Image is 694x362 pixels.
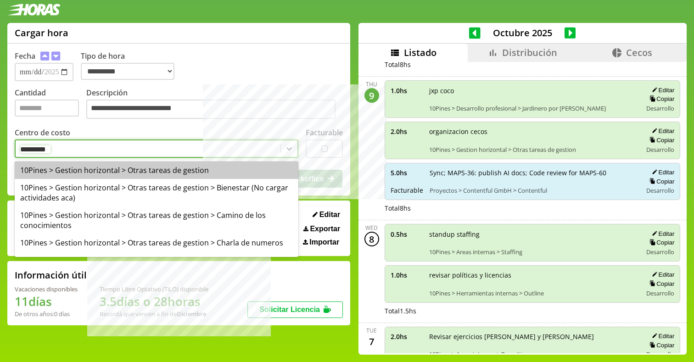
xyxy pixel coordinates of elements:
span: Proyectos > Contentful GmbH > Contentful [430,186,636,195]
span: 2.0 hs [391,332,423,341]
div: 9 [364,88,379,103]
button: Copiar [647,178,674,185]
div: Total 1.5 hs [385,306,681,315]
span: 2.0 hs [391,127,423,136]
span: Octubre 2025 [481,27,565,39]
span: Desarrollo [646,104,674,112]
label: Cantidad [15,88,86,121]
span: 1.0 hs [391,271,423,279]
div: 10Pines > Gestion horizontal > Otras tareas de gestion > Como nos capacitamos [15,251,298,279]
span: organizacion cecos [429,127,636,136]
div: Recordá que vencen a fin de [100,310,208,318]
span: revisar políticas y licencias [429,271,636,279]
span: Desarrollo [646,289,674,297]
div: Tiempo Libre Optativo (TiLO) disponible [100,285,208,293]
div: Wed [365,224,378,232]
button: Editar [310,210,343,219]
button: Editar [649,127,674,135]
label: Tipo de hora [81,51,182,81]
input: Cantidad [15,100,79,117]
button: Exportar [301,224,343,234]
textarea: Descripción [86,100,336,119]
span: 10Pines > Desarrollo profesional > Jardinero por [PERSON_NAME] [429,104,636,112]
div: De otros años: 0 días [15,310,78,318]
b: Diciembre [177,310,206,318]
span: Revisar ejercicios [PERSON_NAME] y [PERSON_NAME] [429,332,636,341]
div: Total 8 hs [385,204,681,212]
div: 7 [364,334,379,349]
span: Exportar [310,225,340,233]
span: Distribución [502,46,557,59]
div: Thu [366,80,377,88]
span: 10Pines > Areas internas > Recruiting [429,350,636,358]
h2: Información útil [15,269,87,281]
select: Tipo de hora [81,63,174,80]
button: Copiar [647,341,674,349]
div: Tue [366,327,377,334]
div: Total 8 hs [385,60,681,69]
span: Editar [319,211,340,219]
span: Desarrollo [646,248,674,256]
label: Centro de costo [15,128,70,138]
span: 1.0 hs [391,86,423,95]
label: Facturable [306,128,343,138]
button: Copiar [647,95,674,103]
span: 0.5 hs [391,230,423,239]
button: Editar [649,271,674,278]
span: Solicitar Licencia [259,306,320,313]
span: Cecos [626,46,652,59]
button: Copiar [647,280,674,288]
span: Listado [404,46,437,59]
div: scrollable content [358,62,687,354]
span: standup staffing [429,230,636,239]
div: 10Pines > Gestion horizontal > Otras tareas de gestion > Charla de numeros [15,234,298,251]
span: 10Pines > Areas internas > Staffing [429,248,636,256]
div: 10Pines > Gestion horizontal > Otras tareas de gestion [15,162,298,179]
div: 8 [364,232,379,246]
span: Desarrollo [646,186,674,195]
h1: 3.5 días o 28 horas [100,293,208,310]
button: Copiar [647,136,674,144]
button: Copiar [647,239,674,246]
button: Editar [649,332,674,340]
button: Solicitar Licencia [247,301,343,318]
span: Importar [309,238,339,246]
h1: 11 días [15,293,78,310]
label: Fecha [15,51,35,61]
label: Descripción [86,88,343,121]
span: jxp coco [429,86,636,95]
button: Editar [649,230,674,238]
span: Desarrollo [646,145,674,154]
span: 10Pines > Herramientas internas > Outline [429,289,636,297]
span: 10Pines > Gestion horizontal > Otras tareas de gestion [429,145,636,154]
span: 5.0 hs [391,168,423,177]
h1: Cargar hora [15,27,68,39]
button: Editar [649,168,674,176]
div: 10Pines > Gestion horizontal > Otras tareas de gestion > Camino de los conocimientos [15,206,298,234]
span: Desarrollo [646,350,674,358]
img: logotipo [7,4,61,16]
span: Sync; MAPS-36: publish AI docs; Code review for MAPS-60 [430,168,636,177]
div: 10Pines > Gestion horizontal > Otras tareas de gestion > Bienestar (No cargar actividades aca) [15,179,298,206]
span: Facturable [391,186,423,195]
button: Editar [649,86,674,94]
div: Vacaciones disponibles [15,285,78,293]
